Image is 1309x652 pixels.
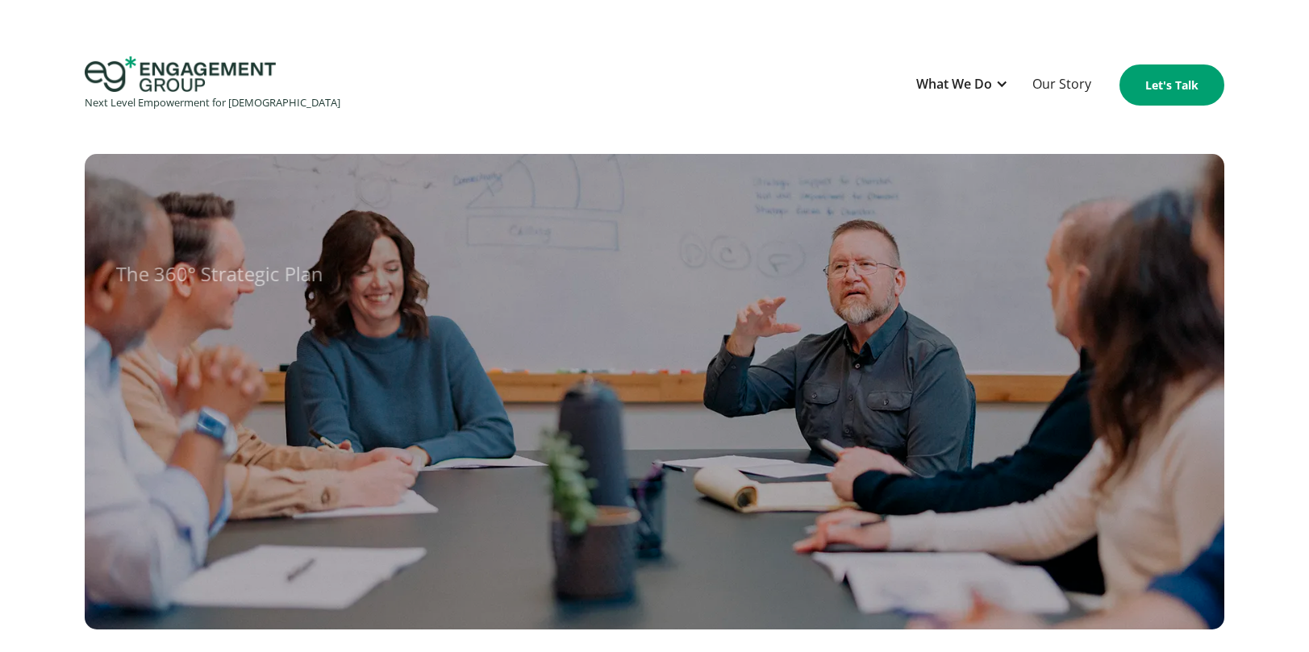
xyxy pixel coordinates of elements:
[1024,65,1099,105] a: Our Story
[1119,64,1224,106] a: Let's Talk
[916,73,992,95] div: What We Do
[908,65,1016,105] div: What We Do
[116,256,1207,292] h1: The 360° Strategic Plan
[85,56,276,92] img: Engagement Group Logo Icon
[85,56,340,114] a: home
[85,92,340,114] div: Next Level Empowerment for [DEMOGRAPHIC_DATA]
